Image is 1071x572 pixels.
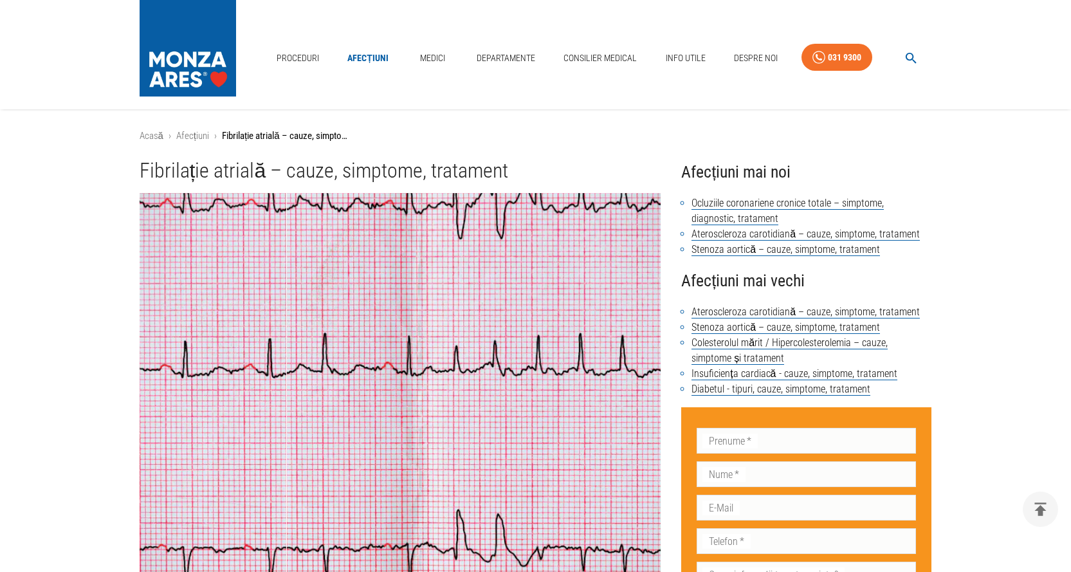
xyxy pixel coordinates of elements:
a: Colesterolul mărit / Hipercolesterolemia – cauze, simptome și tratament [691,337,888,365]
a: Stenoza aortică – cauze, simptome, tratament [691,321,880,334]
h4: Afecțiuni mai noi [681,159,931,185]
a: Ocluziile coronariene cronice totale – simptome, diagnostic, tratament [691,197,884,225]
li: › [169,129,171,143]
a: Ateroscleroza carotidiană – cauze, simptome, tratament [691,228,920,241]
nav: breadcrumb [140,129,932,143]
button: delete [1023,492,1058,527]
a: Consilier Medical [558,45,642,71]
div: 031 9300 [828,50,861,66]
h4: Afecțiuni mai vechi [681,268,931,294]
a: 031 9300 [801,44,872,71]
li: › [214,129,217,143]
a: Despre Noi [729,45,783,71]
a: Acasă [140,130,163,142]
a: Medici [412,45,453,71]
a: Info Utile [661,45,711,71]
a: Ateroscleroza carotidiană – cauze, simptome, tratament [691,306,920,318]
h1: Fibrilație atrială – cauze, simptome, tratament [140,159,661,183]
a: Afecțiuni [342,45,394,71]
a: Insuficiența cardiacă - cauze, simptome, tratament [691,367,897,380]
a: Diabetul - tipuri, cauze, simptome, tratament [691,383,870,396]
a: Afecțiuni [176,130,209,142]
p: Fibrilație atrială – cauze, simptome, tratament [222,129,351,143]
a: Stenoza aortică – cauze, simptome, tratament [691,243,880,256]
a: Proceduri [271,45,324,71]
a: Departamente [471,45,540,71]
